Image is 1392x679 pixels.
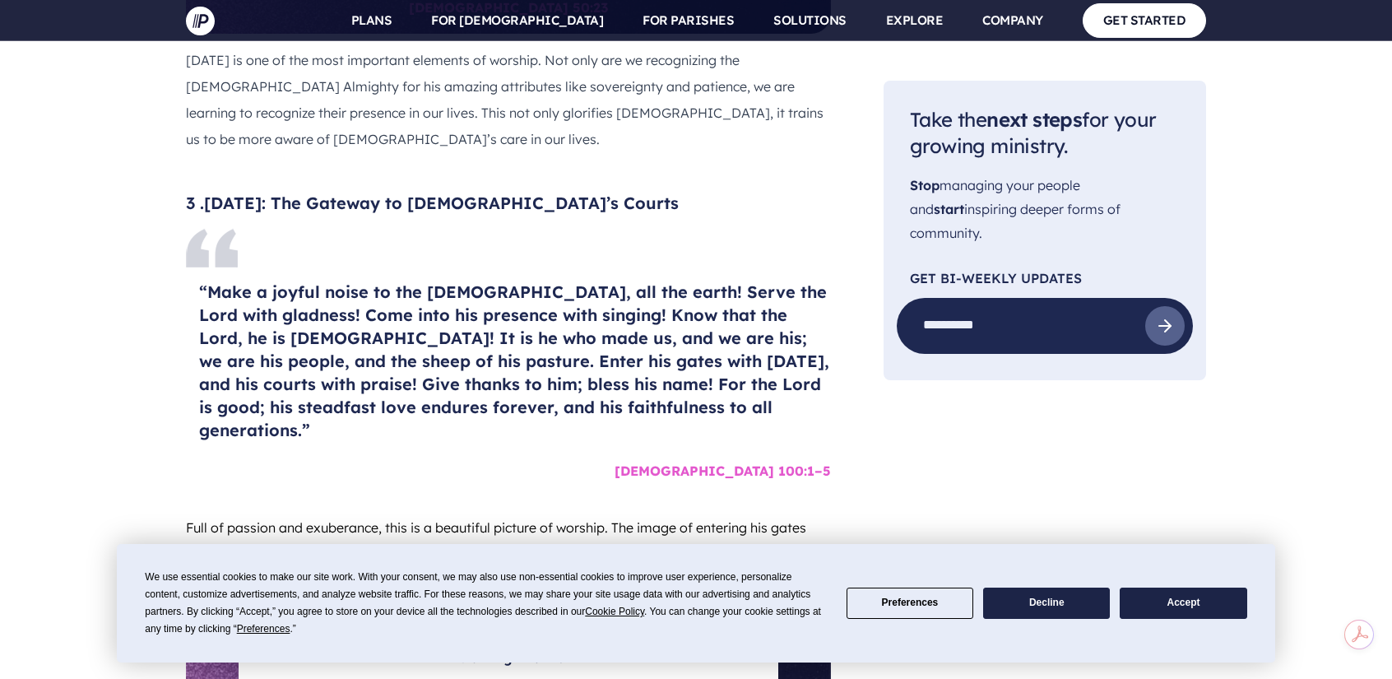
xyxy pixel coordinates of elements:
a: GET STARTED [1083,3,1207,37]
span: next steps [986,107,1082,132]
p: Get Bi-Weekly Updates [910,272,1180,285]
h4: “Make a joyful noise to the [DEMOGRAPHIC_DATA], all the earth! Serve the Lord with gladness! Come... [199,281,831,442]
h4: 3 .[DATE]: The Gateway to [DEMOGRAPHIC_DATA]’s Courts [186,192,831,215]
p: [DATE] is one of the most important elements of worship. Not only are we recognizing the [DEMOGRA... [186,47,831,152]
div: We use essential cookies to make our site work. With your consent, we may also use non-essential ... [145,569,826,638]
button: Accept [1120,588,1246,620]
span: start [934,201,964,217]
button: Decline [983,588,1110,620]
span: Take the for your growing ministry. [910,107,1156,159]
span: Stop [910,178,940,194]
span: Preferences [237,623,290,635]
span: Cookie Policy [585,606,644,617]
p: managing your people and inspiring deeper forms of community. [910,174,1180,245]
h6: [DEMOGRAPHIC_DATA] 100:1–5 [199,455,831,486]
div: Cookie Consent Prompt [117,544,1275,663]
button: Preferences [847,588,973,620]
